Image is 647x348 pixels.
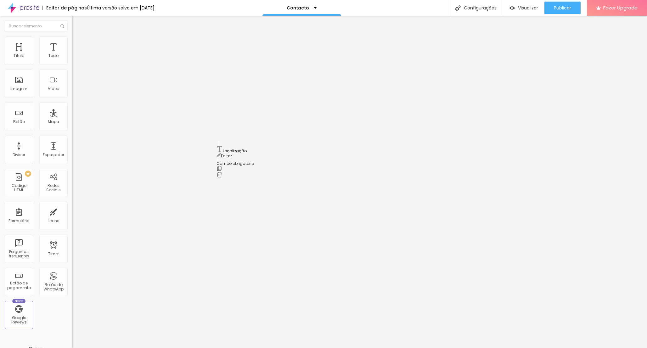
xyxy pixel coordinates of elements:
[48,252,59,256] div: Timer
[48,53,59,58] div: Texto
[48,219,59,223] div: Ícone
[43,153,64,157] div: Espaçador
[8,219,29,223] div: Formulário
[41,183,66,193] div: Redes Sociais
[603,5,638,10] span: Fazer Upgrade
[455,5,461,11] img: Icone
[41,283,66,292] div: Botão do WhatsApp
[6,316,31,325] div: Google Reviews
[72,16,647,348] iframe: Editor
[6,250,31,259] div: Perguntas frequentes
[554,5,571,10] span: Publicar
[87,6,155,10] div: Última versão salva em [DATE]
[12,299,26,303] div: Novo
[48,120,59,124] div: Mapa
[6,281,31,290] div: Botão de pagamento
[10,87,27,91] div: Imagem
[509,5,515,11] img: view-1.svg
[6,183,31,193] div: Código HTML
[13,153,25,157] div: Divisor
[48,87,59,91] div: Vídeo
[518,5,538,10] span: Visualizar
[5,20,68,32] input: Buscar elemento
[13,120,25,124] div: Botão
[503,2,544,14] button: Visualizar
[14,53,24,58] div: Título
[60,24,64,28] img: Icone
[42,6,87,10] div: Editor de páginas
[544,2,581,14] button: Publicar
[287,6,309,10] p: Contacto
